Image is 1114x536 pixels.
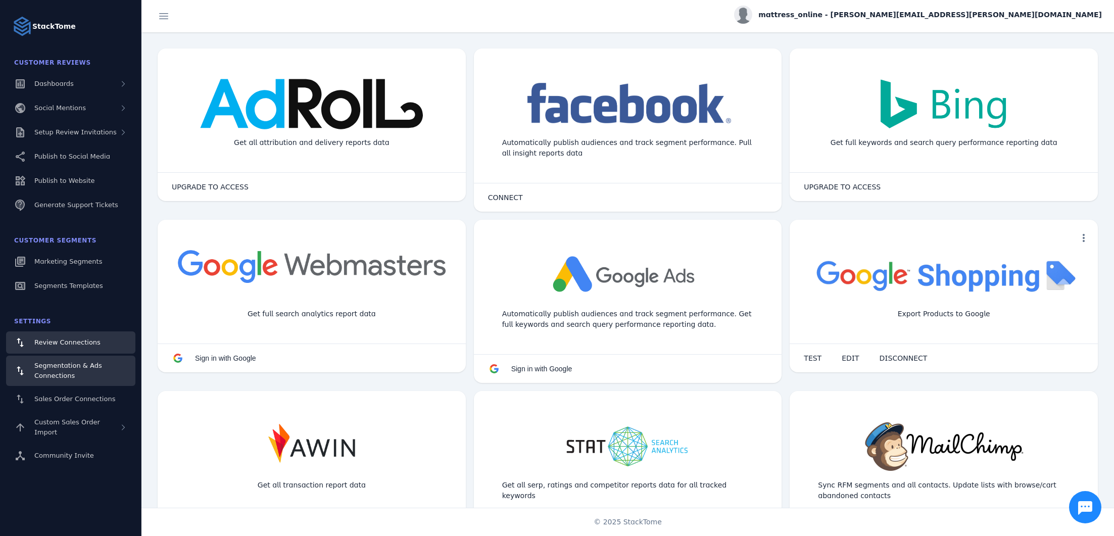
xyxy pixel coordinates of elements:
span: Segments Templates [34,282,103,289]
img: mailchimp.jpg [864,421,1024,472]
span: mattress_online - [PERSON_NAME][EMAIL_ADDRESS][PERSON_NAME][DOMAIN_NAME] [758,10,1102,20]
span: Sign in with Google [511,365,572,373]
button: Sign in with Google [162,348,266,368]
img: webmasters.png [178,250,446,283]
a: Segments Templates [6,275,135,297]
div: Automatically publish audiences and track segment performance. Pull all insight reports data [494,129,762,167]
a: Review Connections [6,331,135,354]
button: more [1074,228,1094,248]
a: Community Invite [6,445,135,467]
span: Sales Order Connections [34,395,115,403]
span: TEST [804,355,821,362]
img: facebook.png [520,79,735,129]
span: Segmentation & Ads Connections [34,362,102,379]
div: Get all attribution and delivery reports data [226,129,397,156]
button: EDIT [832,348,869,368]
button: UPGRADE TO ACCESS [794,177,891,197]
img: awin.jpg [227,421,397,472]
span: Custom Sales Order Import [34,418,100,436]
a: Publish to Social Media [6,145,135,168]
img: adsgoogle.png [547,250,708,301]
img: bing.png [873,79,1014,129]
div: Get full search analytics report data [239,301,384,327]
span: CONNECT [488,194,523,201]
div: Get all transaction report data [250,472,374,499]
img: stat.png [566,421,689,472]
span: Sign in with Google [195,354,256,362]
span: Community Invite [34,452,94,459]
button: Sign in with Google [478,359,583,379]
span: UPGRADE TO ACCESS [804,183,881,190]
span: UPGRADE TO ACCESS [172,183,249,190]
div: Export Products to Google [890,301,998,327]
span: © 2025 StackTome [594,517,662,527]
span: Generate Support Tickets [34,201,118,209]
div: Sync RFM segments and all contacts. Update lists with browse/cart abandoned contacts [810,472,1078,509]
img: ad_roll.svg [200,79,423,129]
span: Setup Review Invitations [34,128,117,136]
button: DISCONNECT [869,348,938,368]
span: Publish to Social Media [34,153,110,160]
span: Customer Segments [14,237,96,244]
img: Logo image [12,16,32,36]
span: Review Connections [34,338,101,346]
img: googleshopping.png [810,250,1078,300]
button: CONNECT [478,187,533,208]
a: Sales Order Connections [6,388,135,410]
span: Dashboards [34,80,74,87]
img: profile.jpg [734,6,752,24]
span: Publish to Website [34,177,94,184]
span: Social Mentions [34,104,86,112]
a: Segmentation & Ads Connections [6,356,135,386]
span: EDIT [842,355,859,362]
button: UPGRADE TO ACCESS [162,177,259,197]
span: Marketing Segments [34,258,102,265]
div: Get full keywords and search query performance reporting data [822,129,1065,156]
a: Generate Support Tickets [6,194,135,216]
div: Automatically publish audiences and track segment performance. Get full keywords and search query... [494,301,762,338]
button: mattress_online - [PERSON_NAME][EMAIL_ADDRESS][PERSON_NAME][DOMAIN_NAME] [734,6,1102,24]
span: Customer Reviews [14,59,91,66]
a: Marketing Segments [6,251,135,273]
span: DISCONNECT [880,355,928,362]
span: Settings [14,318,51,325]
a: Publish to Website [6,170,135,192]
strong: StackTome [32,21,76,32]
div: Get all serp, ratings and competitor reports data for all tracked keywords [494,472,762,509]
button: TEST [794,348,832,368]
